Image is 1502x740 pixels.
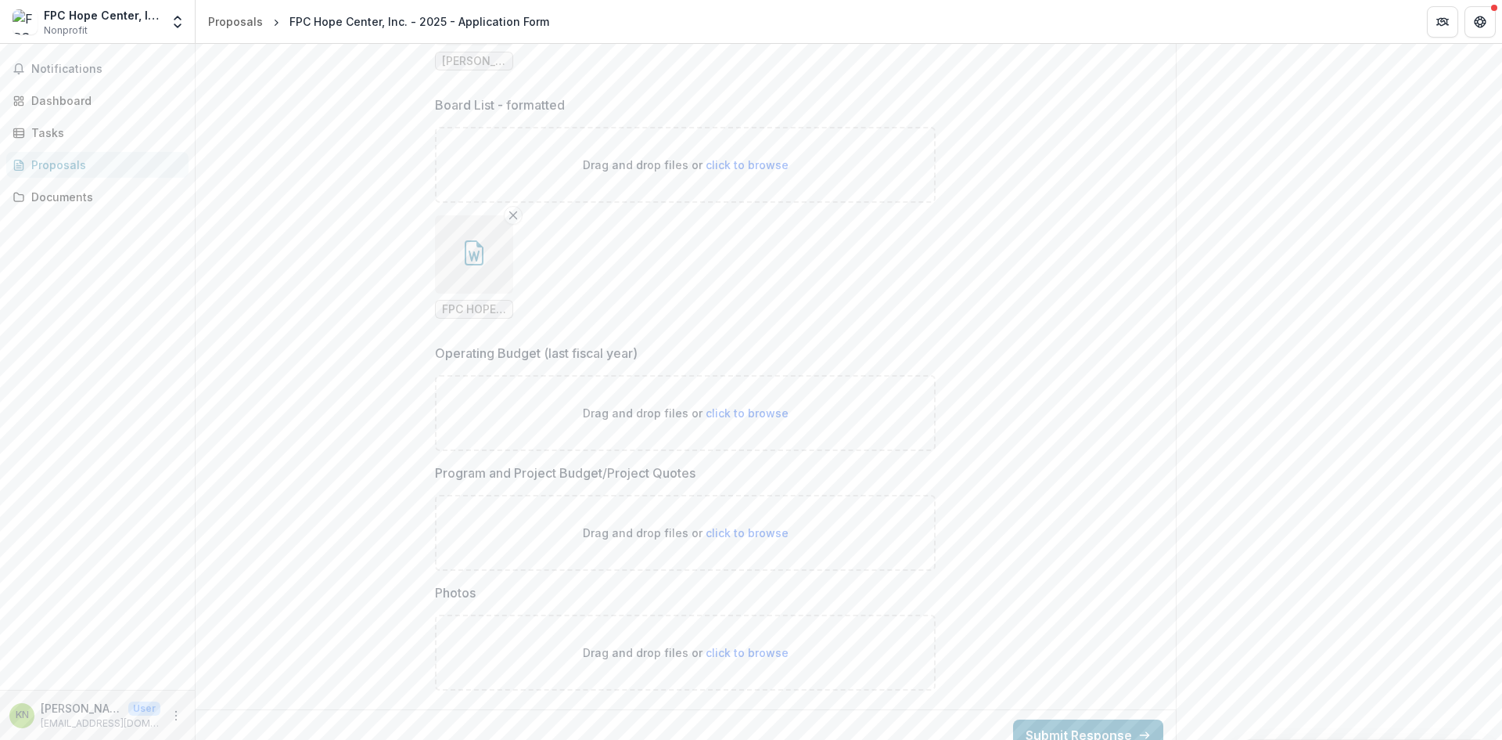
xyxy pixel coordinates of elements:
span: click to browse [706,158,789,171]
button: Get Help [1464,6,1496,38]
img: FPC Hope Center, Inc. [13,9,38,34]
p: Board List - formatted [435,96,565,114]
p: Drag and drop files or [583,405,789,421]
div: Kyla Nichols [16,710,29,720]
p: [EMAIL_ADDRESS][DOMAIN_NAME] [41,717,160,731]
div: FPC Hope Center, Inc. [44,7,160,23]
p: Photos [435,583,476,602]
p: Drag and drop files or [583,644,789,661]
span: [PERSON_NAME] Foundation 2025 Cover Letter.pdf [442,55,506,68]
button: Partners [1427,6,1458,38]
p: User [128,702,160,716]
nav: breadcrumb [202,10,555,33]
p: [PERSON_NAME] [41,700,122,717]
div: Proposals [208,13,263,30]
a: Tasks [6,120,189,146]
span: FPC HOPE CENTER BOARD OF DIRECTORS 12-2024.docx [442,303,506,316]
p: Drag and drop files or [583,157,789,173]
a: Documents [6,184,189,210]
a: Proposals [6,152,189,178]
button: Open entity switcher [167,6,189,38]
a: Proposals [202,10,269,33]
div: Documents [31,189,176,205]
button: More [167,706,185,725]
span: Notifications [31,63,182,76]
p: Drag and drop files or [583,525,789,541]
div: Proposals [31,157,176,173]
div: Tasks [31,125,176,141]
span: click to browse [706,526,789,540]
div: FPC Hope Center, Inc. - 2025 - Application Form [289,13,549,30]
p: Operating Budget (last fiscal year) [435,344,638,363]
button: Remove File [504,206,523,225]
span: click to browse [706,646,789,659]
a: Dashboard [6,88,189,114]
span: click to browse [706,406,789,420]
button: Notifications [6,56,189,81]
span: Nonprofit [44,23,88,38]
p: Program and Project Budget/Project Quotes [435,464,695,482]
div: Remove FileFPC HOPE CENTER BOARD OF DIRECTORS 12-2024.docx [435,215,513,319]
div: Dashboard [31,92,176,109]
